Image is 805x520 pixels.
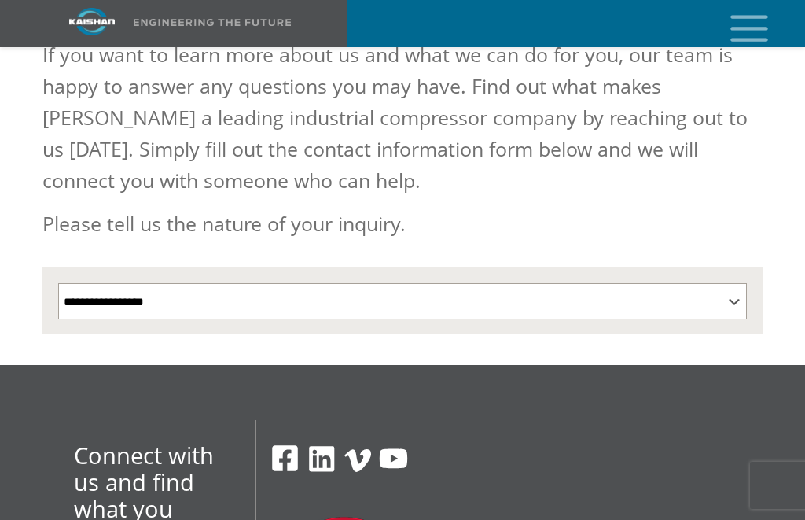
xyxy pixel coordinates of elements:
img: Facebook [270,444,300,473]
img: Vimeo [344,449,371,472]
p: If you want to learn more about us and what we can do for you, our team is happy to answer any qu... [42,39,763,196]
img: Youtube [378,444,409,474]
p: Please tell us the nature of your inquiry. [42,208,763,239]
img: kaishan logo [33,8,151,35]
img: Linkedin [307,444,337,474]
img: Engineering the future [134,19,291,26]
a: mobile menu [724,10,751,37]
